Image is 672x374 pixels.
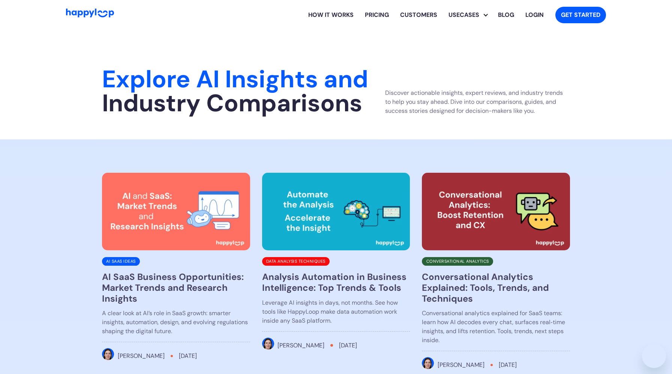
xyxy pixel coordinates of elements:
[262,266,410,362] a: Analysis Automation in Business Intelligence: Top Trends & ToolsLeverage AI insights in days, not...
[499,361,517,370] div: [DATE]
[277,341,324,350] div: [PERSON_NAME]
[118,352,165,361] div: [PERSON_NAME]
[422,173,570,250] img: Red banner reading ‘Conversational Analytics: Boost Retention and CX’ with a chat‑bot speech‑bubb...
[385,88,570,115] p: Discover actionable insights, expert reviews, and industry trends to help you stay ahead. Dive in...
[339,341,357,350] div: [DATE]
[303,3,359,27] a: Learn how HappyLoop works
[492,3,520,27] a: Visit the HappyLoop blog for insights
[262,257,330,266] div: Data Analysis Techniques
[262,298,410,325] p: Leverage AI insights in days, not months. See how tools like HappyLoop make data automation work ...
[102,309,250,336] p: A clear look at AI’s role in SaaS growth: smarter insights, automation, design, and evolving regu...
[443,3,492,27] div: Explore HappyLoop use cases
[66,9,114,21] a: Go to Home Page
[422,257,493,266] div: Conversational Analytics
[262,173,410,250] img: Header image showing a brain with gears connected to a screen, representing automation analysis a...
[102,266,250,373] a: AI SaaS Business Opportunities: Market Trends and Research InsightsA clear look at AI’s role in S...
[448,3,492,27] div: Usecases
[102,173,250,250] img: Illustration representing AI and SaaS business opportunities with data analytics and market trends.
[520,3,549,27] a: Log in to your HappyLoop account
[555,7,606,23] a: Get started with HappyLoop
[642,344,666,368] iframe: Button to launch messaging window
[262,338,274,350] img: Ariana J.
[102,88,362,119] strong: Industry Comparisons
[422,357,434,369] img: Ariana J.
[262,272,410,293] h3: Analysis Automation in Business Intelligence: Top Trends & Tools
[359,3,394,27] a: View HappyLoop pricing plans
[102,272,250,304] h3: AI SaaS Business Opportunities: Market Trends and Research Insights
[394,3,443,27] a: Learn how HappyLoop works
[102,64,368,95] strong: Explore AI Insights and
[102,257,140,266] div: Ai SaaS Ideas
[438,361,484,370] div: [PERSON_NAME]
[443,10,485,19] div: Usecases
[66,9,114,17] img: HappyLoop Logo
[422,272,570,304] h3: Conversational Analytics Explained: Tools, Trends, and Techniques
[102,348,114,360] img: Ariana J.
[179,352,197,361] div: [DATE]
[422,309,570,345] p: Conversational analytics explained for SaaS teams: learn how AI decodes every chat, surfaces real...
